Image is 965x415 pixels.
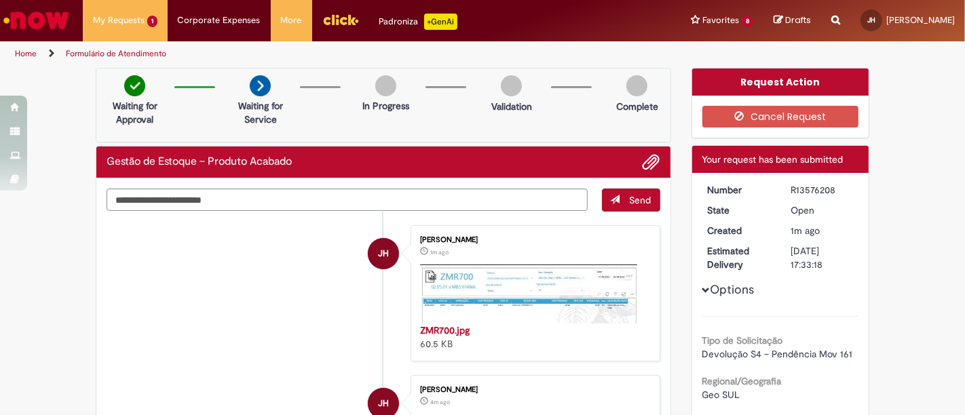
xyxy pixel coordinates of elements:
[791,224,820,237] span: 1m ago
[102,99,168,126] p: Waiting for Approval
[886,14,955,26] span: [PERSON_NAME]
[66,48,166,59] a: Formulário de Atendimento
[420,324,470,336] a: ZMR700.jpg
[702,14,739,27] span: Favorites
[430,248,449,256] time: 29/09/2025 11:32:41
[702,106,859,127] button: Cancel Request
[430,398,450,406] span: 4m ago
[362,99,409,113] p: In Progress
[698,183,781,197] dt: Number
[692,68,869,96] div: Request Action
[785,14,811,26] span: Drafts
[791,183,854,197] div: R13576208
[616,100,658,113] p: Complete
[702,334,783,347] b: Tipo de Solicitação
[698,203,781,217] dt: State
[702,389,740,401] span: Geo SUL
[124,75,145,96] img: check-circle-green.png
[375,75,396,96] img: img-circle-grey.png
[107,156,292,168] h2: Gestão de Estoque – Produto Acabado Ticket history
[378,237,389,270] span: JH
[107,189,588,211] textarea: Type your message here...
[630,194,651,206] span: Send
[420,236,646,244] div: [PERSON_NAME]
[147,16,157,27] span: 1
[702,375,782,387] b: Regional/Geografia
[491,100,532,113] p: Validation
[698,224,781,237] dt: Created
[430,248,449,256] span: 1m ago
[791,224,820,237] time: 29/09/2025 11:33:12
[250,75,271,96] img: arrow-next.png
[368,238,399,269] div: Julia Faust Haoach
[15,48,37,59] a: Home
[791,203,854,217] div: Open
[698,244,781,271] dt: Estimated Delivery
[1,7,71,34] img: ServiceNow
[602,189,660,212] button: Send
[867,16,875,24] span: JH
[93,14,145,27] span: My Requests
[791,224,854,237] div: 29/09/2025 11:33:12
[702,153,844,165] span: Your request has been submitted
[643,153,660,171] button: Add attachments
[322,9,359,30] img: click_logo_yellow_360x200.png
[281,14,302,27] span: More
[702,348,853,360] span: Devolução S4 – Pendência Mov 161
[424,14,457,30] p: +GenAi
[742,16,753,27] span: 8
[774,14,811,27] a: Drafts
[626,75,647,96] img: img-circle-grey.png
[10,41,633,66] ul: Page breadcrumbs
[379,14,457,30] div: Padroniza
[791,244,854,271] div: [DATE] 17:33:18
[501,75,522,96] img: img-circle-grey.png
[178,14,261,27] span: Corporate Expenses
[430,398,450,406] time: 29/09/2025 11:30:07
[227,99,293,126] p: Waiting for Service
[420,386,646,394] div: [PERSON_NAME]
[420,323,646,351] div: 60.5 KB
